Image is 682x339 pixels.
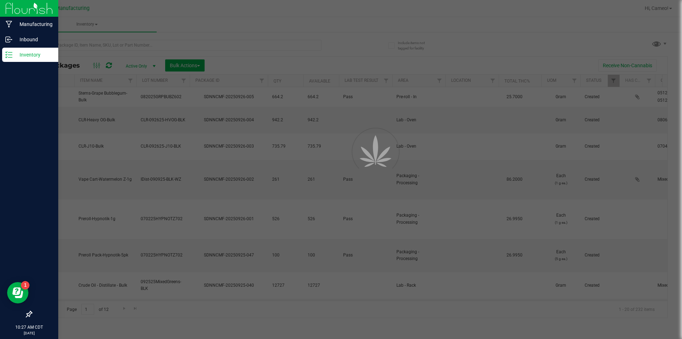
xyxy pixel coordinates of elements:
[5,21,12,28] inline-svg: Manufacturing
[21,281,29,290] iframe: Resource center unread badge
[12,51,55,59] p: Inventory
[7,282,28,303] iframe: Resource center
[5,36,12,43] inline-svg: Inbound
[12,35,55,44] p: Inbound
[3,324,55,330] p: 10:27 AM CDT
[5,51,12,58] inline-svg: Inventory
[12,20,55,28] p: Manufacturing
[3,330,55,336] p: [DATE]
